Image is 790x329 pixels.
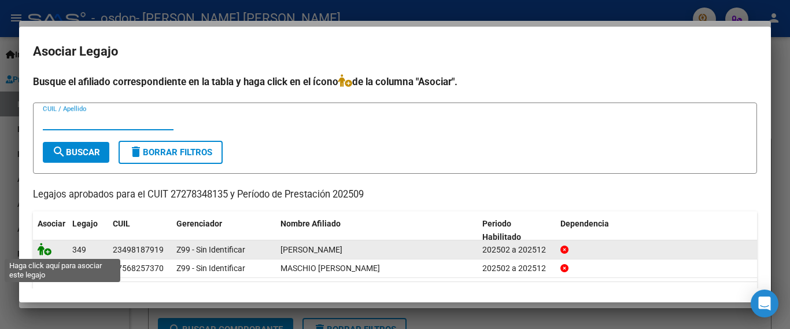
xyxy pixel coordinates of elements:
span: 370 [72,264,86,273]
span: Nombre Afiliado [280,219,341,228]
datatable-header-cell: CUIL [108,211,172,250]
span: Legajo [72,219,98,228]
datatable-header-cell: Gerenciador [172,211,276,250]
datatable-header-cell: Asociar [33,211,68,250]
div: 27568257370 [113,262,164,275]
h2: Asociar Legajo [33,41,757,63]
span: Borrar Filtros [129,147,212,158]
span: Buscar [52,147,100,158]
div: 202502 a 202512 [482,262,551,275]
div: 202502 a 202512 [482,243,551,257]
span: TISOCCO BAUTISTA [280,245,342,254]
div: 23498187919 [113,243,164,257]
datatable-header-cell: Nombre Afiliado [276,211,478,250]
span: MASCHIO RUBINICH JAZMIN [280,264,380,273]
div: 2 registros [33,282,757,311]
mat-icon: delete [129,145,143,159]
span: 349 [72,245,86,254]
datatable-header-cell: Periodo Habilitado [478,211,556,250]
button: Borrar Filtros [119,141,223,164]
datatable-header-cell: Dependencia [556,211,758,250]
span: Periodo Habilitado [482,219,521,242]
datatable-header-cell: Legajo [68,211,108,250]
div: Open Intercom Messenger [751,290,778,317]
span: Gerenciador [176,219,222,228]
h4: Busque el afiliado correspondiente en la tabla y haga click en el ícono de la columna "Asociar". [33,74,757,89]
span: Dependencia [560,219,609,228]
span: CUIL [113,219,130,228]
span: Z99 - Sin Identificar [176,264,245,273]
span: Asociar [38,219,65,228]
span: Z99 - Sin Identificar [176,245,245,254]
button: Buscar [43,142,109,163]
mat-icon: search [52,145,66,159]
p: Legajos aprobados para el CUIT 27278348135 y Período de Prestación 202509 [33,188,757,202]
